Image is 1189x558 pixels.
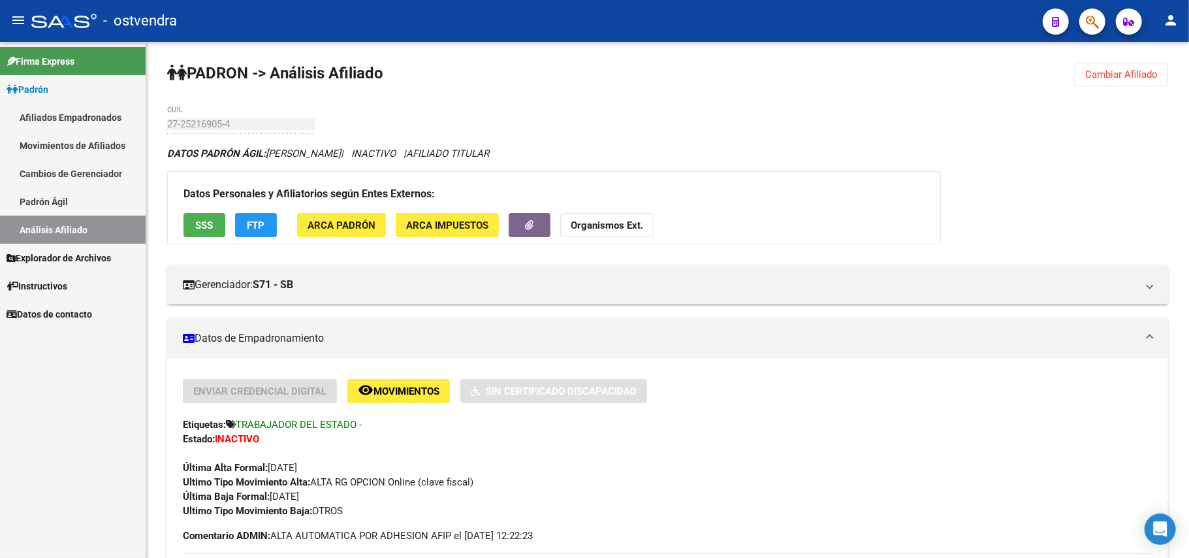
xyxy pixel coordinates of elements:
span: Instructivos [7,279,67,293]
mat-icon: remove_red_eye [358,382,373,398]
span: OTROS [183,505,343,517]
span: [PERSON_NAME] [167,148,341,159]
button: FTP [235,213,277,237]
strong: Comentario ADMIN: [183,530,270,542]
strong: Última Alta Formal: [183,462,268,474]
mat-expansion-panel-header: Gerenciador:S71 - SB [167,265,1168,304]
strong: DATOS PADRÓN ÁGIL: [167,148,266,159]
button: Movimientos [347,379,450,403]
i: | INACTIVO | [167,148,489,159]
span: Datos de contacto [7,307,92,321]
button: ARCA Impuestos [396,213,499,237]
span: ALTA RG OPCION Online (clave fiscal) [183,476,473,488]
button: Sin Certificado Discapacidad [460,379,647,403]
strong: S71 - SB [253,278,293,292]
button: SSS [183,213,225,237]
div: Open Intercom Messenger [1145,514,1176,545]
strong: Ultimo Tipo Movimiento Alta: [183,476,310,488]
strong: Etiquetas: [183,419,226,431]
strong: PADRON -> Análisis Afiliado [167,64,383,82]
span: Sin Certificado Discapacidad [486,386,637,397]
strong: Última Baja Formal: [183,491,270,502]
span: Padrón [7,82,48,97]
span: ARCA Padrón [308,220,375,231]
button: Cambiar Afiliado [1075,63,1168,86]
span: SSS [196,220,214,231]
h3: Datos Personales y Afiliatorios según Entes Externos: [183,185,925,203]
mat-panel-title: Datos de Empadronamiento [183,331,1137,346]
span: ARCA Impuestos [406,220,488,231]
span: Cambiar Afiliado [1085,69,1158,80]
span: FTP [247,220,265,231]
strong: Ultimo Tipo Movimiento Baja: [183,505,312,517]
mat-icon: person [1163,12,1179,28]
mat-icon: menu [10,12,26,28]
button: Organismos Ext. [560,213,654,237]
strong: Organismos Ext. [571,220,643,231]
button: ARCA Padrón [297,213,386,237]
span: TRABAJADOR DEL ESTADO - [236,419,362,431]
strong: INACTIVO [215,433,259,445]
span: - ostvendra [103,7,177,35]
span: Movimientos [373,386,439,397]
span: AFILIADO TITULAR [406,148,489,159]
mat-panel-title: Gerenciador: [183,278,1137,292]
span: Firma Express [7,54,74,69]
button: Enviar Credencial Digital [183,379,337,403]
span: [DATE] [183,491,299,502]
strong: Estado: [183,433,215,445]
span: Enviar Credencial Digital [193,386,326,397]
span: ALTA AUTOMATICA POR ADHESION AFIP el [DATE] 12:22:23 [183,529,533,543]
mat-expansion-panel-header: Datos de Empadronamiento [167,319,1168,358]
span: [DATE] [183,462,297,474]
span: Explorador de Archivos [7,251,111,265]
